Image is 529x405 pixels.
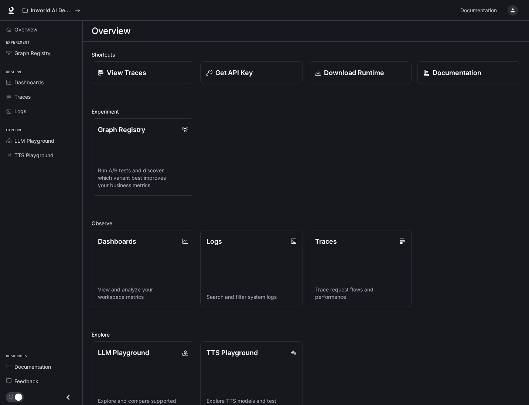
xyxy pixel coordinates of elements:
h2: Experiment [92,108,520,115]
a: DashboardsView and analyze your workspace metrics [92,230,194,307]
p: View Traces [107,68,146,78]
span: Graph Registry [14,49,51,57]
a: Feedback [3,375,79,388]
p: Search and filter system logs [207,293,297,301]
button: Get API Key [200,61,303,84]
p: Dashboards [98,236,136,246]
a: Download Runtime [309,61,412,84]
span: TTS Playground [14,151,54,159]
p: Run A/B tests and discover which variant best improves your business metrics [98,167,188,189]
p: Traces [315,236,337,246]
a: Logs [3,105,79,118]
a: Traces [3,90,79,103]
span: Dashboards [14,78,44,86]
a: Overview [3,23,79,36]
p: TTS Playground [207,348,258,358]
p: Get API Key [215,68,253,78]
button: Close drawer [60,390,76,405]
a: Graph Registry [3,47,79,60]
span: Documentation [460,6,497,15]
a: LogsSearch and filter system logs [200,230,303,307]
span: Feedback [14,377,38,385]
a: Documentation [417,61,520,84]
h2: Observe [92,219,520,227]
span: Documentation [14,363,51,371]
h1: Overview [92,24,130,38]
a: Dashboards [3,76,79,89]
a: Graph RegistryRun A/B tests and discover which variant best improves your business metrics [92,118,194,196]
h2: Explore [92,331,520,338]
p: LLM Playground [98,348,149,358]
button: All workspaces [19,3,83,18]
p: Download Runtime [324,68,384,78]
a: TTS Playground [3,149,79,162]
a: Documentation [3,360,79,373]
p: View and analyze your workspace metrics [98,286,188,301]
span: Logs [14,107,26,115]
span: Dark mode toggle [15,393,22,401]
span: LLM Playground [14,137,54,145]
h2: Shortcuts [92,51,520,58]
p: Documentation [433,68,481,78]
span: Overview [14,26,37,33]
a: View Traces [92,61,194,84]
span: Traces [14,93,31,101]
a: Documentation [457,3,502,18]
p: Logs [207,236,222,246]
a: TracesTrace request flows and performance [309,230,412,307]
p: Graph Registry [98,125,145,135]
p: Trace request flows and performance [315,286,405,301]
p: Inworld AI Demos [31,7,72,14]
a: LLM Playground [3,134,79,147]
